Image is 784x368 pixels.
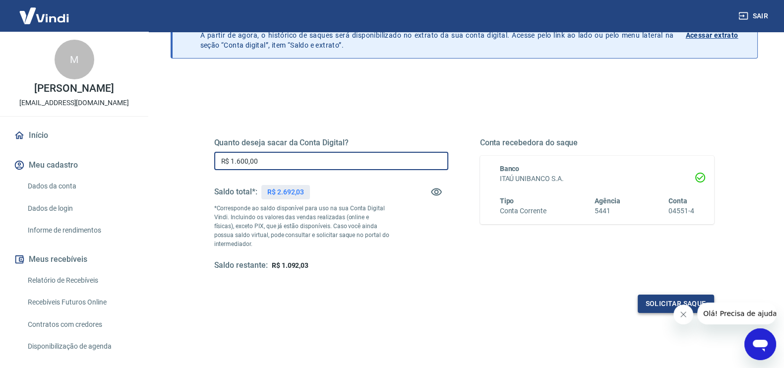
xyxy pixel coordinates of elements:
[500,165,520,173] span: Banco
[686,20,749,50] a: Acessar extrato
[24,314,136,335] a: Contratos com credores
[673,305,693,324] iframe: Fechar mensagem
[24,270,136,291] a: Relatório de Recebíveis
[500,197,514,205] span: Tipo
[744,328,776,360] iframe: Botão para abrir a janela de mensagens
[214,204,390,248] p: *Corresponde ao saldo disponível para uso na sua Conta Digital Vindi. Incluindo os valores das ve...
[24,220,136,241] a: Informe de rendimentos
[480,138,714,148] h5: Conta recebedora do saque
[34,83,114,94] p: [PERSON_NAME]
[12,0,76,31] img: Vindi
[697,303,776,324] iframe: Mensagem da empresa
[214,187,257,197] h5: Saldo total*:
[668,206,694,216] h6: 04551-4
[19,98,129,108] p: [EMAIL_ADDRESS][DOMAIN_NAME]
[595,197,620,205] span: Agência
[12,248,136,270] button: Meus recebíveis
[55,40,94,79] div: M
[668,197,687,205] span: Conta
[24,176,136,196] a: Dados da conta
[24,336,136,357] a: Disponibilização de agenda
[214,138,448,148] h5: Quanto deseja sacar da Conta Digital?
[12,124,136,146] a: Início
[200,20,674,50] p: A partir de agora, o histórico de saques será disponibilizado no extrato da sua conta digital. Ac...
[214,260,268,271] h5: Saldo restante:
[638,295,714,313] button: Solicitar saque
[267,187,304,197] p: R$ 2.692,03
[736,7,772,25] button: Sair
[24,198,136,219] a: Dados de login
[595,206,620,216] h6: 5441
[6,7,83,15] span: Olá! Precisa de ajuda?
[686,30,738,40] p: Acessar extrato
[272,261,308,269] span: R$ 1.092,03
[500,174,694,184] h6: ITAÚ UNIBANCO S.A.
[500,206,546,216] h6: Conta Corrente
[12,154,136,176] button: Meu cadastro
[24,292,136,312] a: Recebíveis Futuros Online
